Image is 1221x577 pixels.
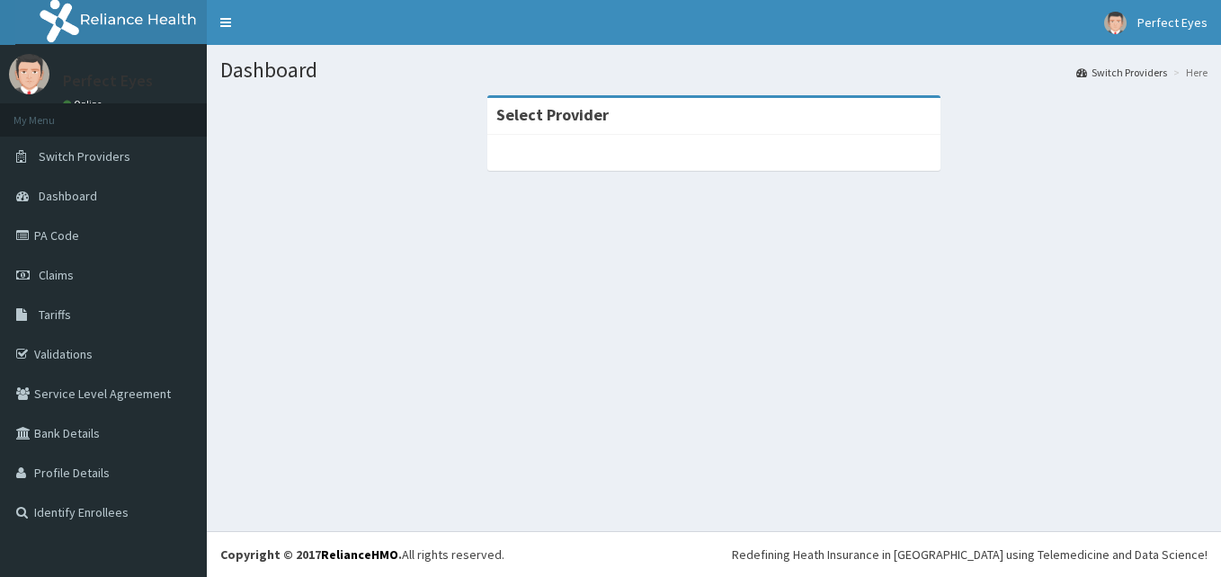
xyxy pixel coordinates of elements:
strong: Select Provider [496,104,609,125]
li: Here [1169,65,1208,80]
span: Claims [39,267,74,283]
a: Switch Providers [1076,65,1167,80]
div: Redefining Heath Insurance in [GEOGRAPHIC_DATA] using Telemedicine and Data Science! [732,546,1208,564]
a: RelianceHMO [321,546,398,563]
footer: All rights reserved. [207,531,1221,577]
a: Online [63,98,106,111]
img: User Image [1104,12,1127,34]
p: Perfect Eyes [63,73,153,89]
h1: Dashboard [220,58,1208,82]
img: User Image [9,54,49,94]
span: Tariffs [39,306,71,323]
span: Perfect Eyes [1137,14,1208,31]
strong: Copyright © 2017 . [220,546,402,563]
span: Dashboard [39,188,97,204]
span: Switch Providers [39,148,130,164]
